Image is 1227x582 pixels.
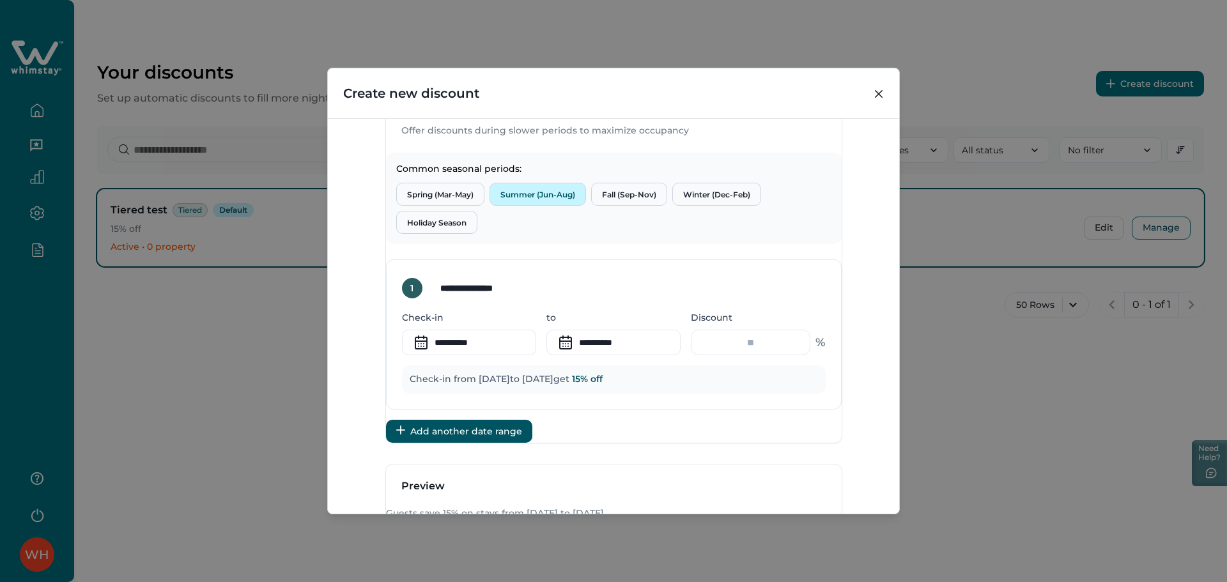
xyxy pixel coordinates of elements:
[672,183,761,206] button: Winter (Dec-Feb)
[815,333,825,351] p: %
[402,311,529,325] label: Check-in
[402,278,422,298] div: 1
[396,183,484,206] button: Spring (Mar-May)
[401,125,826,137] p: Offer discounts during slower periods to maximize occupancy
[868,84,889,104] button: Close
[401,480,826,493] h3: Preview
[328,68,899,118] header: Create new discount
[410,373,818,386] p: Check-in from [DATE] to [DATE] get
[386,420,532,443] button: Add another date range
[396,163,831,176] p: Common seasonal periods:
[490,183,586,206] button: Summer (Jun-Aug)
[591,183,667,206] button: Fall (Sep-Nov)
[572,373,603,385] span: 15 % off
[691,311,817,325] label: Discount
[546,311,673,325] label: to
[386,507,842,520] p: Guests save 15% on stays from [DATE] to [DATE]
[396,211,477,234] button: Holiday Season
